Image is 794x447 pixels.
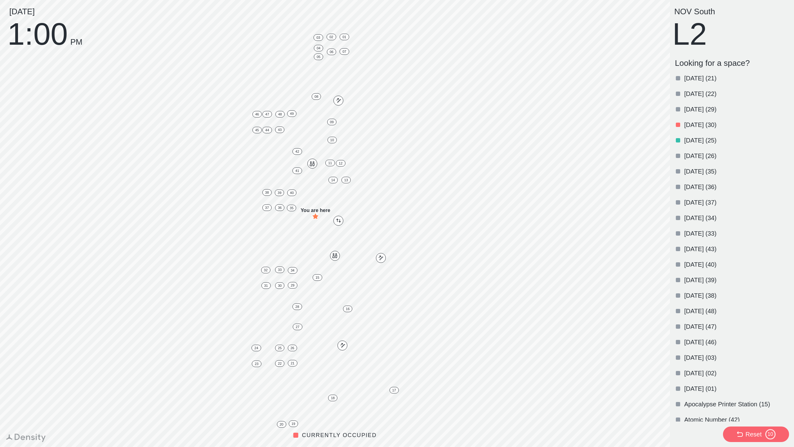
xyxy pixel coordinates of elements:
[684,415,788,424] p: Atomic Number (42)
[684,120,788,129] p: [DATE] (30)
[684,369,788,377] p: [DATE] (02)
[684,353,788,362] p: [DATE] (03)
[684,74,788,83] p: [DATE] (21)
[684,291,788,300] p: [DATE] (38)
[684,384,788,393] p: [DATE] (01)
[684,307,788,315] p: [DATE] (48)
[684,183,788,191] p: [DATE] (36)
[684,167,788,176] p: [DATE] (35)
[684,151,788,160] p: [DATE] (26)
[684,89,788,98] p: [DATE] (22)
[684,322,788,331] p: [DATE] (47)
[684,198,788,207] p: [DATE] (37)
[745,430,761,439] div: Reset
[684,338,788,346] p: [DATE] (46)
[723,427,789,442] button: Reset10
[684,245,788,253] p: [DATE] (43)
[684,276,788,284] p: [DATE] (39)
[684,136,788,145] p: [DATE] (25)
[684,260,788,269] p: [DATE] (40)
[684,400,788,409] p: Apocalypse Printer Station (15)
[684,214,788,222] p: [DATE] (34)
[684,105,788,114] p: [DATE] (29)
[765,431,776,437] div: 10
[675,58,789,68] p: Looking for a space?
[684,229,788,238] p: [DATE] (33)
